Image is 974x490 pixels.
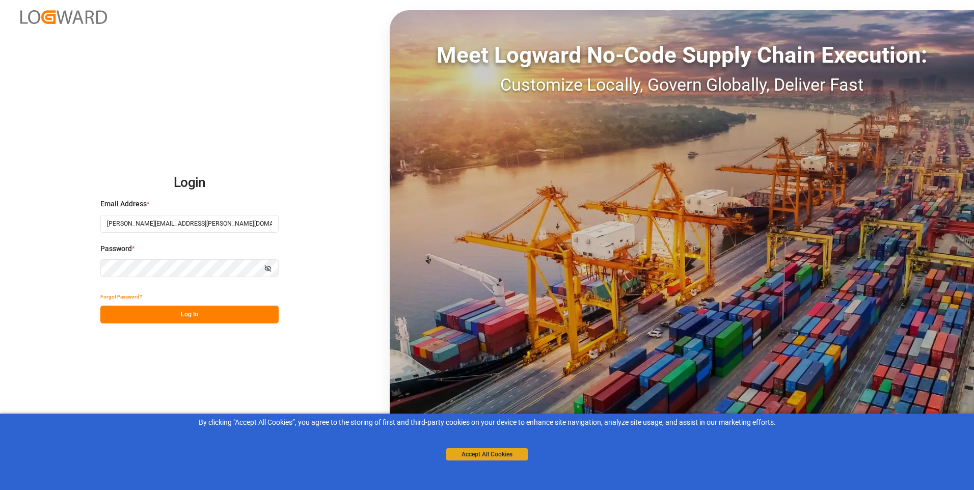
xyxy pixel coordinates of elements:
[100,288,142,306] button: Forgot Password?
[100,167,279,199] h2: Login
[100,215,279,233] input: Enter your email
[390,72,974,98] div: Customize Locally, Govern Globally, Deliver Fast
[100,243,132,254] span: Password
[100,306,279,323] button: Log In
[100,199,147,209] span: Email Address
[20,10,107,24] img: Logward_new_orange.png
[390,38,974,72] div: Meet Logward No-Code Supply Chain Execution:
[446,448,528,460] button: Accept All Cookies
[7,417,967,428] div: By clicking "Accept All Cookies”, you agree to the storing of first and third-party cookies on yo...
